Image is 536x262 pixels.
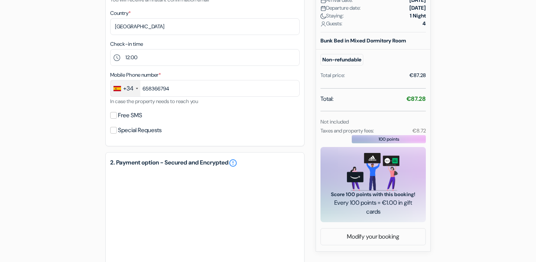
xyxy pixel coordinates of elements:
[409,71,426,79] div: €87.28
[320,37,406,44] b: Bunk Bed in Mixed Dormitory Room
[329,198,417,216] span: Every 100 points = €1.00 in gift cards
[320,21,326,27] img: user_icon.svg
[321,230,425,244] a: Modify your booking
[110,40,143,48] label: Check-in time
[118,110,142,121] label: Free SMS
[123,84,134,93] div: +34
[320,12,344,20] span: Staying:
[320,95,334,103] span: Total:
[118,125,162,135] label: Special Requests
[410,12,426,20] strong: 1 Night
[229,159,237,167] a: error_outline
[379,136,399,143] span: 100 points
[110,159,300,167] h5: 2. Payment option - Secured and Encrypted
[320,13,326,19] img: moon.svg
[347,153,399,191] img: gift_card_hero_new.png
[320,4,361,12] span: Departure date:
[110,98,198,105] small: In case the property needs to reach you
[110,71,161,79] label: Mobile Phone number
[406,95,426,103] strong: €87.28
[329,191,417,198] span: Score 100 points with this booking!
[320,127,374,134] small: Taxes and property fees:
[409,4,426,12] strong: [DATE]
[111,80,140,96] div: Spain (España): +34
[320,20,342,28] span: Guests:
[320,118,349,125] small: Not included
[320,6,326,11] img: calendar.svg
[422,20,426,28] strong: 4
[110,80,300,97] input: 612 34 56 78
[320,71,345,79] div: Total price:
[110,9,131,17] label: Country
[320,54,363,65] small: Non-refundable
[412,127,426,134] small: €8.72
